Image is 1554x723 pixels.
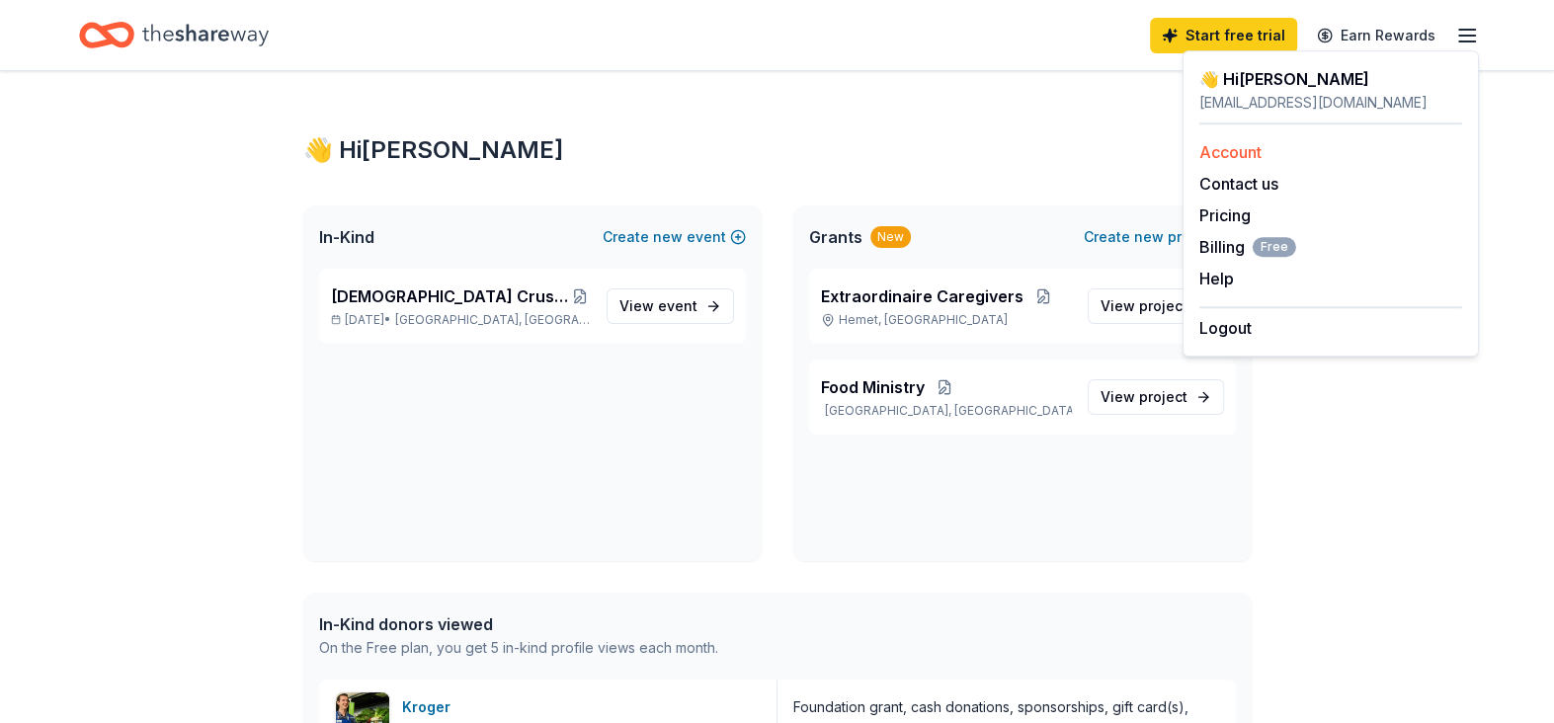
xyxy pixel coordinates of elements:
[870,226,911,248] div: New
[1199,67,1462,91] div: 👋 Hi [PERSON_NAME]
[1199,235,1296,259] button: BillingFree
[607,288,734,324] a: View event
[1199,267,1234,290] button: Help
[402,695,458,719] div: Kroger
[1139,388,1187,405] span: project
[821,375,925,399] span: Food Ministry
[809,225,862,249] span: Grants
[1150,18,1297,53] a: Start free trial
[1088,288,1224,324] a: View project
[1084,225,1236,249] button: Createnewproject
[653,225,683,249] span: new
[331,312,591,328] p: [DATE] •
[821,403,1072,419] p: [GEOGRAPHIC_DATA], [GEOGRAPHIC_DATA]
[1088,379,1224,415] a: View project
[1199,235,1296,259] span: Billing
[1199,142,1262,162] a: Account
[821,312,1072,328] p: Hemet, [GEOGRAPHIC_DATA]
[658,297,697,314] span: event
[1101,385,1187,409] span: View
[1134,225,1164,249] span: new
[603,225,746,249] button: Createnewevent
[1199,172,1278,196] button: Contact us
[395,312,590,328] span: [GEOGRAPHIC_DATA], [GEOGRAPHIC_DATA]
[1101,294,1187,318] span: View
[1253,237,1296,257] span: Free
[319,225,374,249] span: In-Kind
[1305,18,1447,53] a: Earn Rewards
[821,284,1023,308] span: Extraordinaire Caregivers
[1139,297,1187,314] span: project
[79,12,269,58] a: Home
[303,134,1252,166] div: 👋 Hi [PERSON_NAME]
[1199,316,1252,340] button: Logout
[319,612,718,636] div: In-Kind donors viewed
[1199,205,1251,225] a: Pricing
[319,636,718,660] div: On the Free plan, you get 5 in-kind profile views each month.
[619,294,697,318] span: View
[331,284,570,308] span: [DEMOGRAPHIC_DATA] Crusade for [DEMOGRAPHIC_DATA]
[1199,91,1462,115] div: [EMAIL_ADDRESS][DOMAIN_NAME]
